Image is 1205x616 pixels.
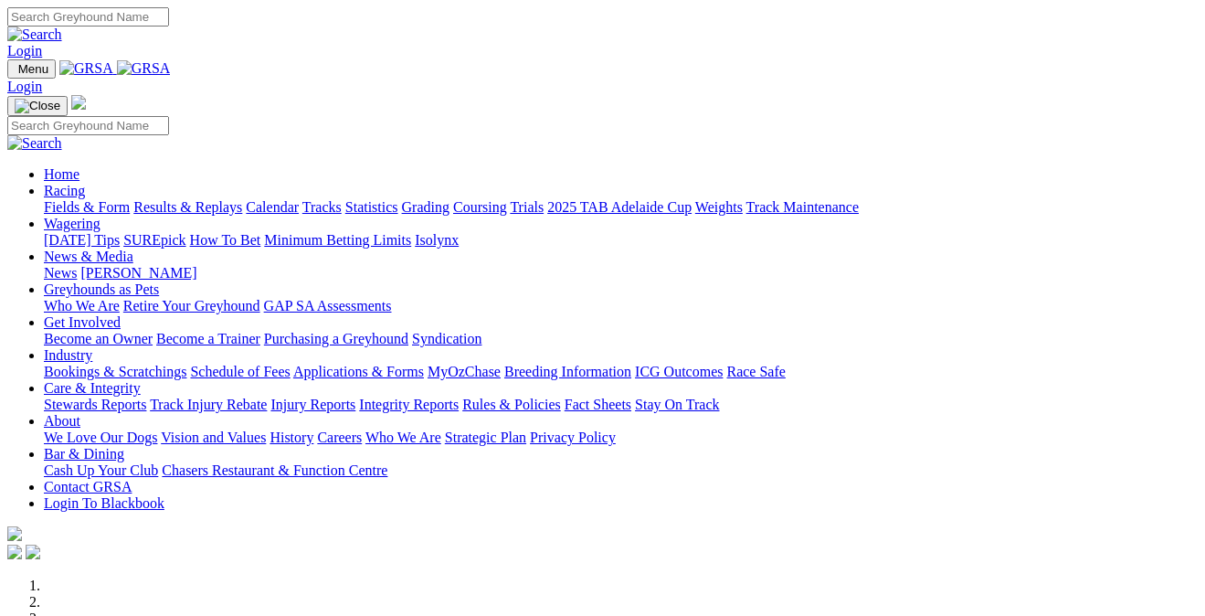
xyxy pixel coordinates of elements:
[26,545,40,559] img: twitter.svg
[44,265,77,281] a: News
[445,430,526,445] a: Strategic Plan
[44,331,153,346] a: Become an Owner
[264,298,392,313] a: GAP SA Assessments
[7,43,42,58] a: Login
[44,364,186,379] a: Bookings & Scratchings
[246,199,299,215] a: Calendar
[71,95,86,110] img: logo-grsa-white.png
[317,430,362,445] a: Careers
[190,364,290,379] a: Schedule of Fees
[264,331,408,346] a: Purchasing a Greyhound
[44,232,1198,249] div: Wagering
[7,526,22,541] img: logo-grsa-white.png
[402,199,449,215] a: Grading
[44,462,158,478] a: Cash Up Your Club
[415,232,459,248] a: Isolynx
[44,479,132,494] a: Contact GRSA
[190,232,261,248] a: How To Bet
[428,364,501,379] a: MyOzChase
[7,59,56,79] button: Toggle navigation
[156,331,260,346] a: Become a Trainer
[133,199,242,215] a: Results & Replays
[462,397,561,412] a: Rules & Policies
[44,281,159,297] a: Greyhounds as Pets
[565,397,631,412] a: Fact Sheets
[44,249,133,264] a: News & Media
[44,298,1198,314] div: Greyhounds as Pets
[365,430,441,445] a: Who We Are
[44,397,1198,413] div: Care & Integrity
[302,199,342,215] a: Tracks
[44,265,1198,281] div: News & Media
[44,380,141,396] a: Care & Integrity
[547,199,692,215] a: 2025 TAB Adelaide Cup
[695,199,743,215] a: Weights
[44,430,1198,446] div: About
[7,27,62,43] img: Search
[162,462,387,478] a: Chasers Restaurant & Function Centre
[7,96,68,116] button: Toggle navigation
[44,413,80,429] a: About
[44,166,79,182] a: Home
[510,199,544,215] a: Trials
[15,99,60,113] img: Close
[44,462,1198,479] div: Bar & Dining
[44,446,124,462] a: Bar & Dining
[726,364,785,379] a: Race Safe
[504,364,631,379] a: Breeding Information
[530,430,616,445] a: Privacy Policy
[80,265,196,281] a: [PERSON_NAME]
[18,62,48,76] span: Menu
[746,199,859,215] a: Track Maintenance
[7,116,169,135] input: Search
[359,397,459,412] a: Integrity Reports
[44,232,120,248] a: [DATE] Tips
[44,314,121,330] a: Get Involved
[161,430,266,445] a: Vision and Values
[345,199,398,215] a: Statistics
[264,232,411,248] a: Minimum Betting Limits
[44,364,1198,380] div: Industry
[59,60,113,77] img: GRSA
[123,232,185,248] a: SUREpick
[117,60,171,77] img: GRSA
[44,216,100,231] a: Wagering
[7,545,22,559] img: facebook.svg
[635,364,723,379] a: ICG Outcomes
[44,183,85,198] a: Racing
[44,331,1198,347] div: Get Involved
[44,199,1198,216] div: Racing
[150,397,267,412] a: Track Injury Rebate
[270,397,355,412] a: Injury Reports
[44,298,120,313] a: Who We Are
[123,298,260,313] a: Retire Your Greyhound
[293,364,424,379] a: Applications & Forms
[7,7,169,27] input: Search
[635,397,719,412] a: Stay On Track
[412,331,481,346] a: Syndication
[44,199,130,215] a: Fields & Form
[7,135,62,152] img: Search
[270,430,313,445] a: History
[44,347,92,363] a: Industry
[44,397,146,412] a: Stewards Reports
[7,79,42,94] a: Login
[44,495,164,511] a: Login To Blackbook
[453,199,507,215] a: Coursing
[44,430,157,445] a: We Love Our Dogs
